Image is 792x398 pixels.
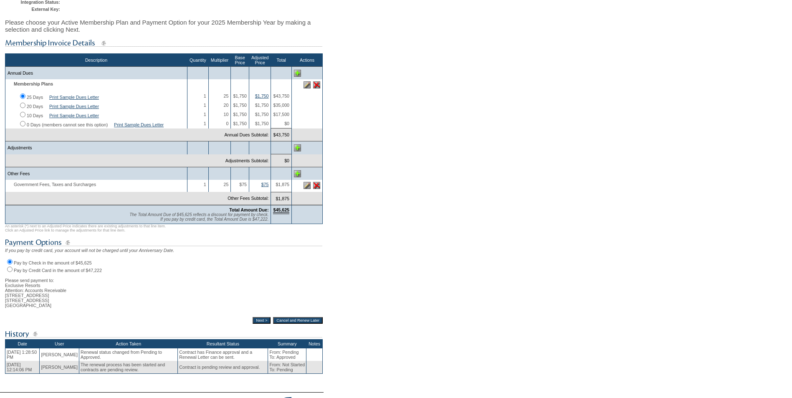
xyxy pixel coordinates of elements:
a: Print Sample Dues Letter [114,122,164,127]
div: Please send payment to: Exclusive Resorts Attention: Accounts Receivable [STREET_ADDRESS] [STREET... [5,273,323,308]
img: Add Adjustments line item [294,144,301,151]
span: $1,750 [255,121,269,126]
td: $43,750 [271,128,292,141]
td: $1,875 [271,192,292,205]
th: Action Taken [79,339,178,348]
th: Adjusted Price [249,54,271,67]
th: Base Price [231,54,249,67]
span: $1,750 [255,112,269,117]
th: Date [5,339,40,348]
b: Membership Plans [14,81,53,86]
th: Description [5,54,187,67]
label: 0 Days (members cannot see this option) [27,122,108,127]
span: $1,750 [255,103,269,108]
div: Please choose your Active Membership Plan and Payment Option for your 2025 Membership Year by mak... [5,15,323,37]
label: 10 Days [27,113,43,118]
span: Government Fees, Taxes and Surcharges [8,182,100,187]
img: Add Annual Dues line item [294,70,301,77]
td: Annual Dues [5,67,187,80]
td: External Key: [7,7,64,12]
td: [PERSON_NAME] [40,361,79,374]
span: $1,750 [233,103,247,108]
td: Contract is pending review and approval. [178,361,268,374]
label: 20 Days [27,104,43,109]
span: 1 [204,182,206,187]
td: Adjustments Subtotal: [5,154,271,167]
span: 1 [204,93,206,98]
span: 25 [224,93,229,98]
span: $75 [239,182,247,187]
span: 1 [204,121,206,126]
span: 10 [224,112,229,117]
th: Total [271,54,292,67]
span: $1,750 [233,93,247,98]
th: Actions [292,54,323,67]
span: $0 [284,121,289,126]
img: subTtlHistory.gif [5,329,322,339]
img: subTtlPaymentOptions.gif [5,237,322,248]
span: $35,000 [273,103,289,108]
td: $0 [271,154,292,167]
td: [DATE] 12:14:06 PM [5,361,40,374]
img: Edit this line item [304,81,311,88]
img: Edit this line item [304,182,311,189]
td: From: Not Started To: Pending [268,361,306,374]
a: Print Sample Dues Letter [49,113,99,118]
td: Annual Dues Subtotal: [5,128,271,141]
span: $43,750 [273,93,289,98]
a: Print Sample Dues Letter [49,104,99,109]
th: Summary [268,339,306,348]
td: Total Amount Due: [5,205,271,224]
span: The Total Amount Due of $45,625 reflects a discount for payment by check. If you pay by credit ca... [129,212,268,222]
input: Next > [253,317,271,324]
label: Pay by Check in the amount of $45,625 [14,260,92,265]
td: Other Fees [5,167,187,180]
input: Cancel and Renew Later [273,317,323,324]
th: Quantity [187,54,209,67]
th: User [40,339,79,348]
span: $1,750 [233,121,247,126]
span: $1,875 [276,182,289,187]
a: Print Sample Dues Letter [49,95,99,100]
td: [PERSON_NAME] [40,348,79,361]
span: 25 [224,182,229,187]
a: $1,750 [255,93,269,98]
span: 1 [204,112,206,117]
span: 1 [204,103,206,108]
span: $17,500 [273,112,289,117]
td: Renewal status changed from Pending to Approved. [79,348,178,361]
td: Contract has Finance approval and a Renewal Letter can be sent. [178,348,268,361]
label: 25 Days [27,95,43,100]
img: Add Other Fees line item [294,170,301,177]
td: Other Fees Subtotal: [5,192,271,205]
span: An asterisk (*) next to an Adjusted Price indicates there are existing adjustments to that line i... [5,224,166,232]
img: subTtlMembershipInvoiceDetails.gif [5,38,322,48]
img: Delete this line item [313,81,320,88]
span: 20 [224,103,229,108]
td: The renewal process has been started and contracts are pending review. [79,361,178,374]
span: If you pay by credit card, your account will not be charged until your Anniversary Date. [5,248,174,253]
span: 0 [226,121,228,126]
td: [DATE] 1:28:50 PM [5,348,40,361]
td: Adjustments [5,141,187,154]
img: Delete this line item [313,182,320,189]
th: Multiplier [208,54,231,67]
th: Notes [306,339,323,348]
td: From: Pending To: Approved [268,348,306,361]
span: $45,625 [273,207,289,214]
th: Resultant Status [178,339,268,348]
label: Pay by Credit Card in the amount of $47,222 [14,268,102,273]
span: $1,750 [233,112,247,117]
a: $75 [261,182,269,187]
